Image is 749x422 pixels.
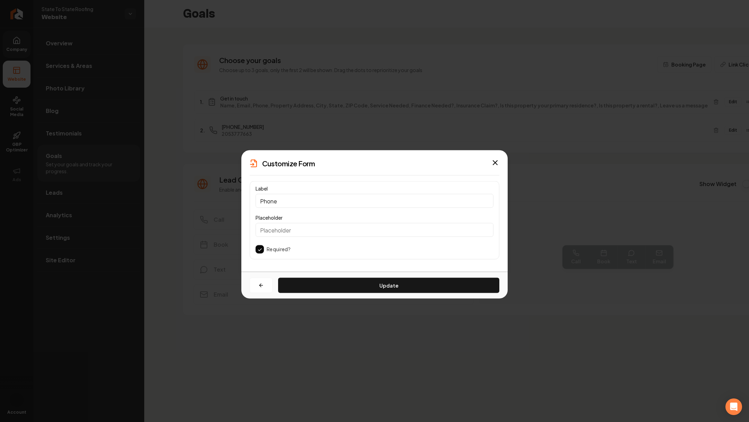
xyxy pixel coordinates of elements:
[256,214,283,221] label: Placeholder
[256,194,493,208] input: Name
[278,278,499,293] button: Update
[267,246,291,253] label: Required?
[262,159,315,168] h2: Customize Form
[256,223,493,237] input: Placeholder
[256,185,268,192] label: Label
